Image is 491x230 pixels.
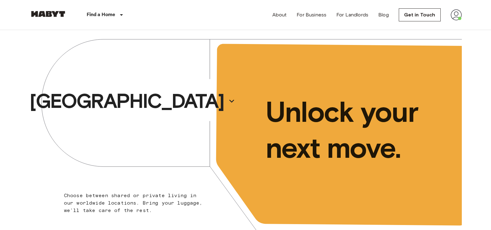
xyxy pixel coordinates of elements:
button: [GEOGRAPHIC_DATA] [27,87,238,115]
p: [GEOGRAPHIC_DATA] [30,89,224,113]
a: For Business [297,11,326,19]
p: Unlock your next move. [266,94,452,166]
p: Choose between shared or private living in our worldwide locations. Bring your luggage, we'll tak... [64,192,207,214]
a: Blog [378,11,389,19]
img: Habyt [30,11,67,17]
a: For Landlords [336,11,368,19]
a: Get in Touch [399,8,441,21]
a: About [272,11,287,19]
p: Find a Home [87,11,116,19]
img: avatar [451,9,462,20]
